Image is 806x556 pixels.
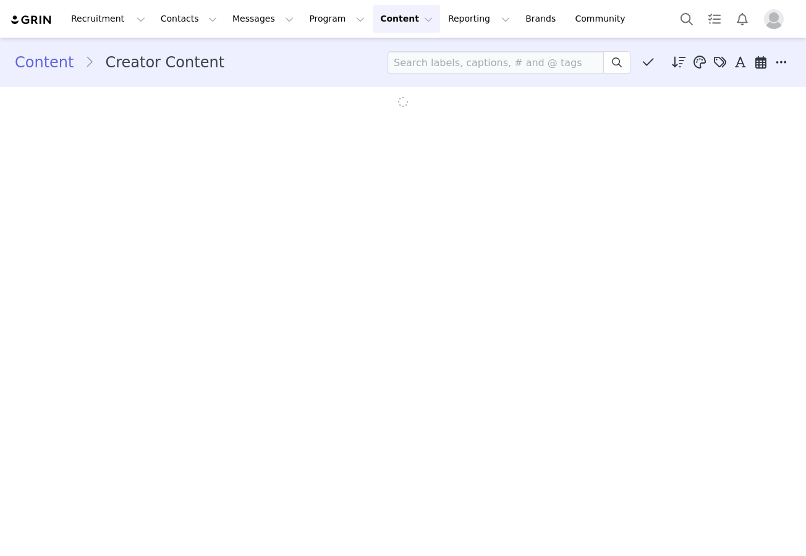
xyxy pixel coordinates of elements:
[225,5,301,33] button: Messages
[764,9,784,29] img: placeholder-profile.jpg
[64,5,153,33] button: Recruitment
[518,5,567,33] a: Brands
[568,5,638,33] a: Community
[757,9,796,29] button: Profile
[673,5,700,33] button: Search
[15,51,85,74] a: Content
[153,5,224,33] button: Contacts
[701,5,728,33] a: Tasks
[729,5,756,33] button: Notifications
[388,51,604,74] input: Search labels, captions, # and @ tags
[10,14,53,26] img: grin logo
[373,5,440,33] button: Content
[302,5,372,33] button: Program
[441,5,517,33] button: Reporting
